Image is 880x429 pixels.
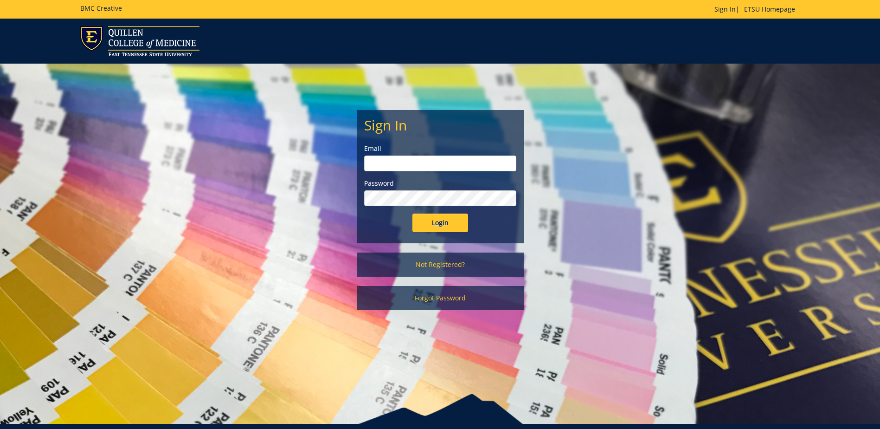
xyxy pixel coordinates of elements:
[364,144,516,153] label: Email
[80,5,122,12] h5: BMC Creative
[739,5,800,13] a: ETSU Homepage
[714,5,736,13] a: Sign In
[357,286,524,310] a: Forgot Password
[364,179,516,188] label: Password
[714,5,800,14] p: |
[357,253,524,277] a: Not Registered?
[364,117,516,133] h2: Sign In
[412,214,468,232] input: Login
[80,26,199,56] img: ETSU logo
